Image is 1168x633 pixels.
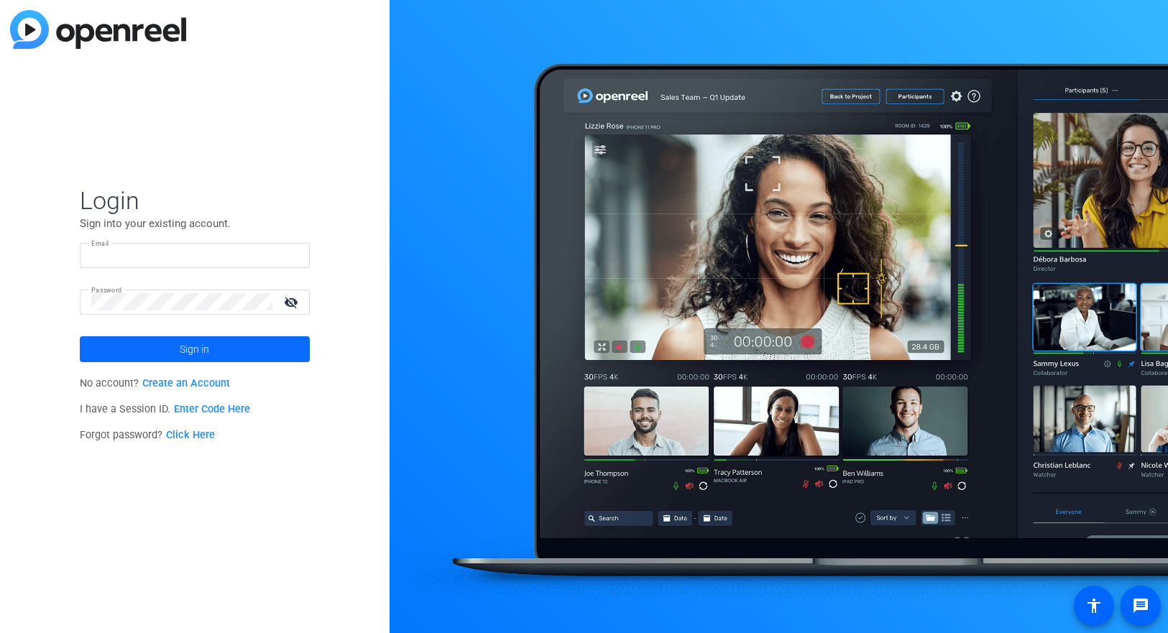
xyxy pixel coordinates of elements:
[142,377,230,389] a: Create an Account
[275,292,310,313] mat-icon: visibility_off
[91,239,109,247] mat-label: Email
[80,185,310,216] span: Login
[80,216,310,231] p: Sign into your existing account.
[91,286,122,294] mat-label: Password
[80,336,310,362] button: Sign in
[91,246,298,264] input: Enter Email Address
[80,377,230,389] span: No account?
[80,429,215,441] span: Forgot password?
[80,403,250,415] span: I have a Session ID.
[1132,597,1149,614] mat-icon: message
[180,331,209,367] span: Sign in
[1085,597,1103,614] mat-icon: accessibility
[174,403,250,415] a: Enter Code Here
[10,10,186,49] img: blue-gradient.svg
[166,429,215,441] a: Click Here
